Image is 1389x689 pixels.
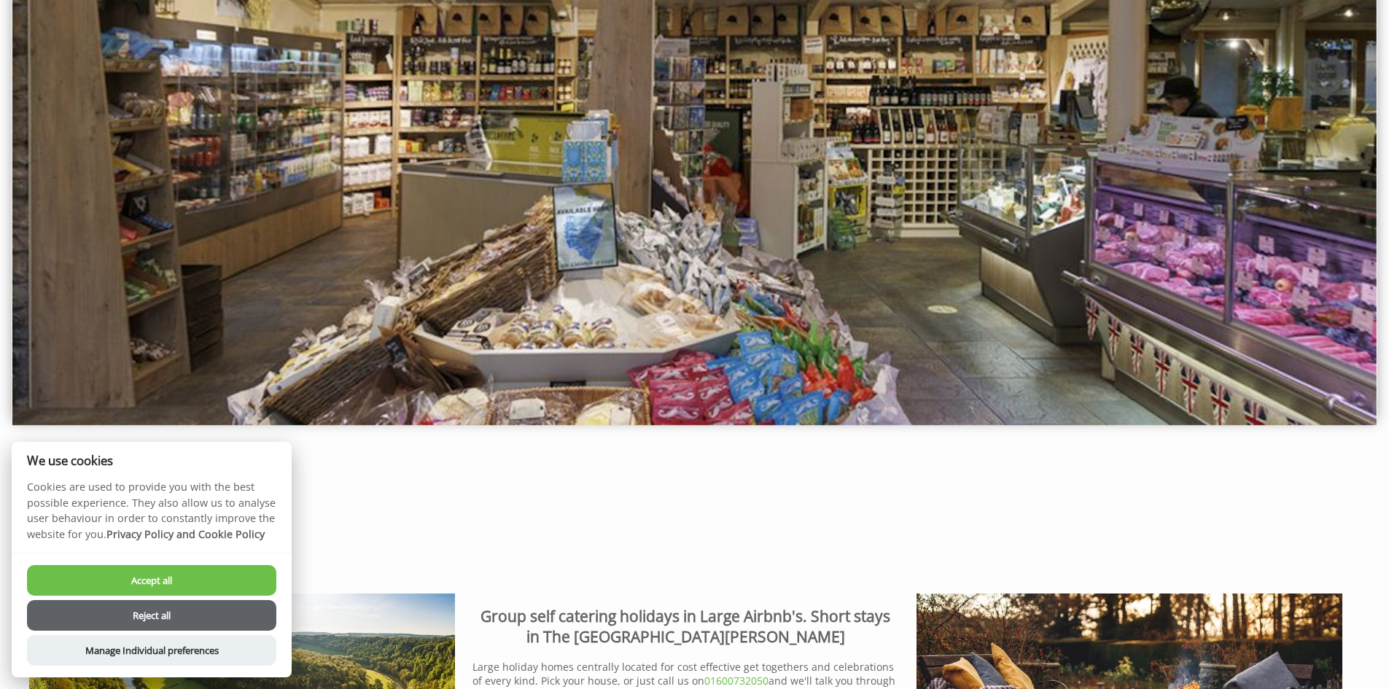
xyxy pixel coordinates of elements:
a: 01600732050 [704,674,769,688]
a: Privacy Policy and Cookie Policy [106,527,265,541]
button: Accept all [27,565,276,596]
iframe: Customer reviews powered by Trustpilot [9,466,1380,575]
h2: Group self catering holidays in Large Airbnb's. Short stays in The [GEOGRAPHIC_DATA][PERSON_NAME] [472,606,898,647]
button: Reject all [27,600,276,631]
p: Cookies are used to provide you with the best possible experience. They also allow us to analyse ... [12,479,292,553]
h2: We use cookies [12,454,292,467]
button: Manage Individual preferences [27,635,276,666]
